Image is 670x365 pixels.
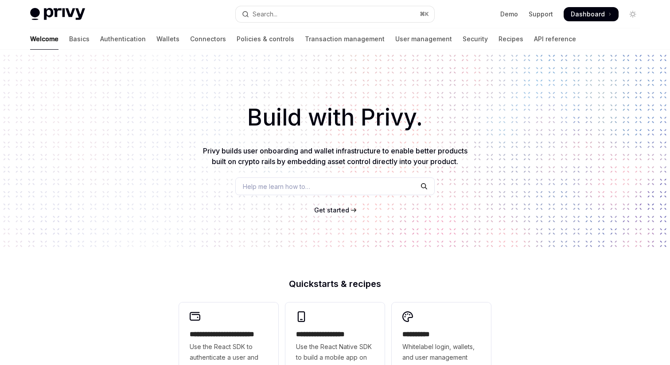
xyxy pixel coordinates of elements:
[395,28,452,50] a: User management
[305,28,385,50] a: Transaction management
[314,206,349,214] span: Get started
[534,28,576,50] a: API reference
[203,146,467,166] span: Privy builds user onboarding and wallet infrastructure to enable better products built on crypto ...
[571,10,605,19] span: Dashboard
[253,9,277,20] div: Search...
[156,28,179,50] a: Wallets
[69,28,90,50] a: Basics
[420,11,429,18] span: ⌘ K
[499,28,523,50] a: Recipes
[463,28,488,50] a: Security
[30,8,85,20] img: light logo
[564,7,619,21] a: Dashboard
[314,206,349,215] a: Get started
[500,10,518,19] a: Demo
[237,28,294,50] a: Policies & controls
[626,7,640,21] button: Toggle dark mode
[236,6,434,22] button: Open search
[190,28,226,50] a: Connectors
[14,100,656,135] h1: Build with Privy.
[529,10,553,19] a: Support
[30,28,58,50] a: Welcome
[179,279,491,288] h2: Quickstarts & recipes
[243,182,310,191] span: Help me learn how to…
[100,28,146,50] a: Authentication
